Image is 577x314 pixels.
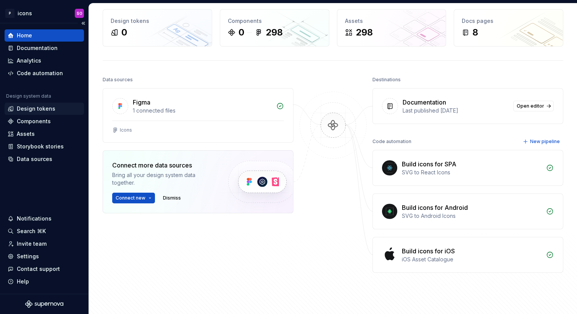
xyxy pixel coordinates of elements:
[345,17,438,25] div: Assets
[5,238,84,250] a: Invite team
[112,161,215,170] div: Connect more data sources
[402,212,542,220] div: SVG to Android Icons
[17,69,63,77] div: Code automation
[6,93,51,99] div: Design system data
[133,98,150,107] div: Figma
[402,246,455,256] div: Build icons for iOS
[163,195,181,201] span: Dismiss
[5,67,84,79] a: Code automation
[530,138,560,145] span: New pipeline
[17,155,52,163] div: Data sources
[372,136,411,147] div: Code automation
[337,9,446,47] a: Assets298
[17,118,51,125] div: Components
[116,195,145,201] span: Connect new
[17,240,47,248] div: Invite team
[17,44,58,52] div: Documentation
[103,9,212,47] a: Design tokens0
[5,42,84,54] a: Documentation
[5,275,84,288] button: Help
[112,171,215,187] div: Bring all your design system data together.
[111,17,204,25] div: Design tokens
[5,55,84,67] a: Analytics
[5,213,84,225] button: Notifications
[78,18,89,29] button: Collapse sidebar
[17,32,32,39] div: Home
[5,115,84,127] a: Components
[17,227,46,235] div: Search ⌘K
[356,26,373,39] div: 298
[402,203,468,212] div: Build icons for Android
[454,9,563,47] a: Docs pages8
[5,225,84,237] button: Search ⌘K
[239,26,244,39] div: 0
[403,98,446,107] div: Documentation
[103,88,293,143] a: Figma1 connected filesIcons
[120,127,132,133] div: Icons
[103,74,133,85] div: Data sources
[220,9,329,47] a: Components0298
[5,9,15,18] div: P
[402,169,542,176] div: SVG to React Icons
[402,159,456,169] div: Build icons for SPA
[17,105,55,113] div: Design tokens
[5,128,84,140] a: Assets
[17,278,29,285] div: Help
[5,29,84,42] a: Home
[266,26,283,39] div: 298
[25,300,63,308] svg: Supernova Logo
[17,57,41,64] div: Analytics
[133,107,272,114] div: 1 connected files
[121,26,127,39] div: 0
[5,140,84,153] a: Storybook stories
[17,253,39,260] div: Settings
[462,17,555,25] div: Docs pages
[2,5,87,21] button: PiconsSO
[160,193,184,203] button: Dismiss
[17,130,35,138] div: Assets
[372,74,401,85] div: Destinations
[112,193,155,203] button: Connect new
[228,17,321,25] div: Components
[18,10,32,17] div: icons
[5,153,84,165] a: Data sources
[5,103,84,115] a: Design tokens
[513,101,554,111] a: Open editor
[472,26,478,39] div: 8
[77,10,82,16] div: SO
[517,103,544,109] span: Open editor
[5,263,84,275] button: Contact support
[17,265,60,273] div: Contact support
[521,136,563,147] button: New pipeline
[5,250,84,262] a: Settings
[17,143,64,150] div: Storybook stories
[403,107,509,114] div: Last published [DATE]
[17,215,52,222] div: Notifications
[402,256,542,263] div: iOS Asset Catalogue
